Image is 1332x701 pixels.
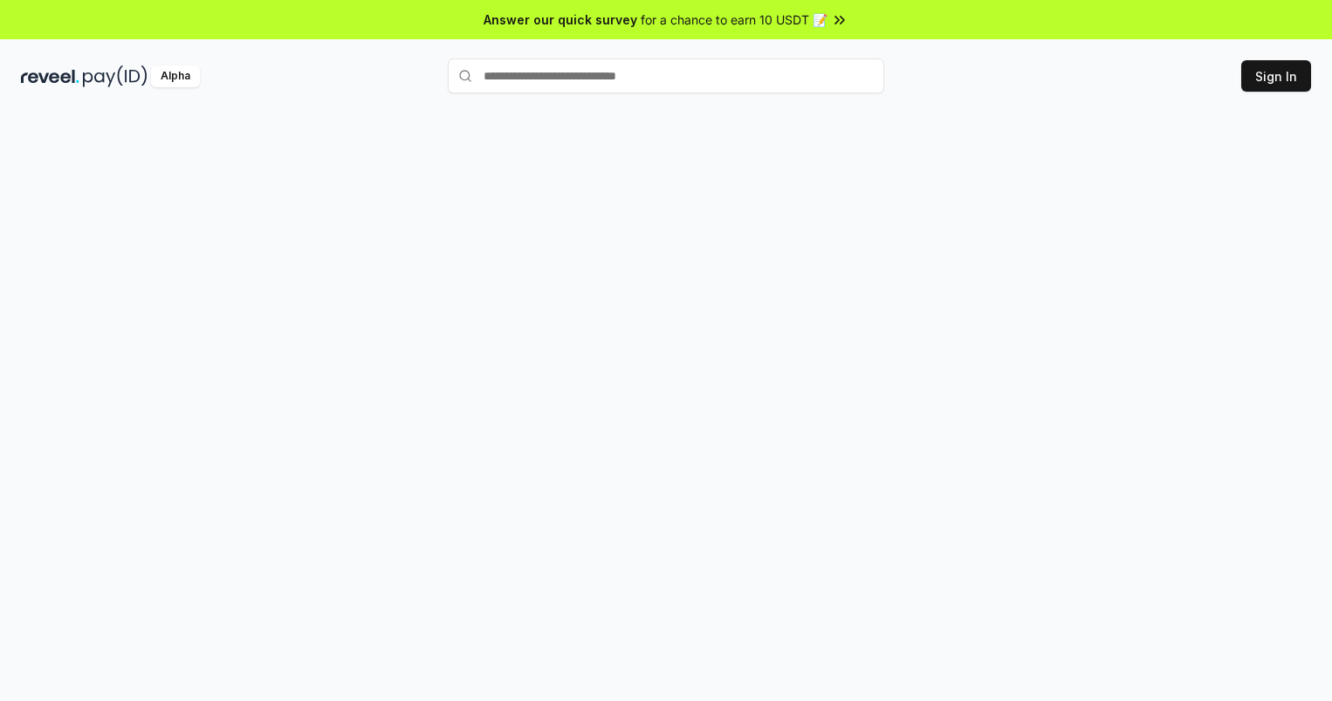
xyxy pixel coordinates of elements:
div: Alpha [151,65,200,87]
img: pay_id [83,65,148,87]
span: for a chance to earn 10 USDT 📝 [641,10,827,29]
img: reveel_dark [21,65,79,87]
span: Answer our quick survey [484,10,637,29]
button: Sign In [1241,60,1311,92]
